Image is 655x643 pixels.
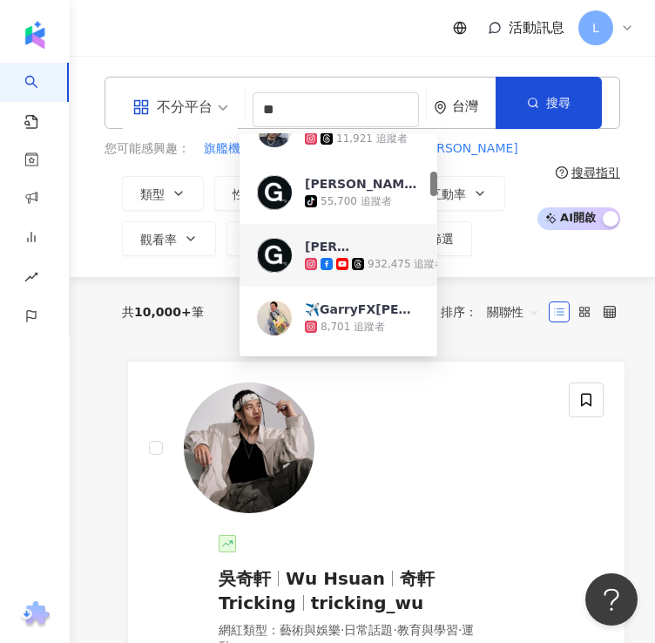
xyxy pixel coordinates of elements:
[368,257,445,272] div: 932,475 追蹤者
[434,101,447,114] span: environment
[571,166,620,179] div: 搜尋指引
[214,176,296,211] button: 性別
[509,19,564,36] span: 活動訊息
[592,18,599,37] span: L
[21,21,49,49] img: logo icon
[441,298,549,326] div: 排序：
[397,623,458,637] span: 教育與學習
[321,320,385,335] div: 8,701 追蹤者
[24,260,38,299] span: rise
[305,238,353,255] div: [PERSON_NAME][PERSON_NAME]
[556,166,568,179] span: question-circle
[311,592,424,613] span: tricking_wu
[122,221,216,256] button: 觀看率
[203,139,241,159] button: 旗艦機
[487,298,539,326] span: 關聯性
[344,623,393,637] span: 日常話題
[132,98,150,116] span: appstore
[280,623,341,637] span: 藝術與娛樂
[546,96,571,110] span: 搜尋
[336,132,408,146] div: 11,921 追蹤者
[429,187,466,201] span: 互動率
[140,233,177,247] span: 觀看率
[257,238,292,273] img: KOL Avatar
[134,305,192,319] span: 10,000+
[393,623,396,637] span: ·
[305,175,420,193] div: [PERSON_NAME][PERSON_NAME]
[219,568,271,589] span: 吳奇軒
[105,140,190,158] span: 您可能感興趣：
[341,623,344,637] span: ·
[122,305,204,319] div: 共 筆
[18,601,52,629] img: chrome extension
[496,77,602,129] button: 搜尋
[452,99,496,114] div: 台灣
[233,187,257,201] span: 性別
[458,623,462,637] span: ·
[305,301,420,318] div: ✈️GarryFX[PERSON_NAME]法克斯🌍
[257,175,292,210] img: KOL Avatar
[122,176,204,211] button: 類型
[219,568,435,613] span: 奇軒Tricking
[132,93,213,121] div: 不分平台
[321,194,392,209] div: 55,700 追蹤者
[24,63,59,131] a: search
[184,382,314,513] img: KOL Avatar
[140,187,165,201] span: 類型
[416,140,517,158] span: [PERSON_NAME]
[257,301,292,335] img: KOL Avatar
[226,221,357,256] button: 合作費用預估
[204,140,240,158] span: 旗艦機
[415,139,518,159] button: [PERSON_NAME]
[585,573,638,626] iframe: Help Scout Beacon - Open
[411,176,505,211] button: 互動率
[286,568,385,589] span: Wu Hsuan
